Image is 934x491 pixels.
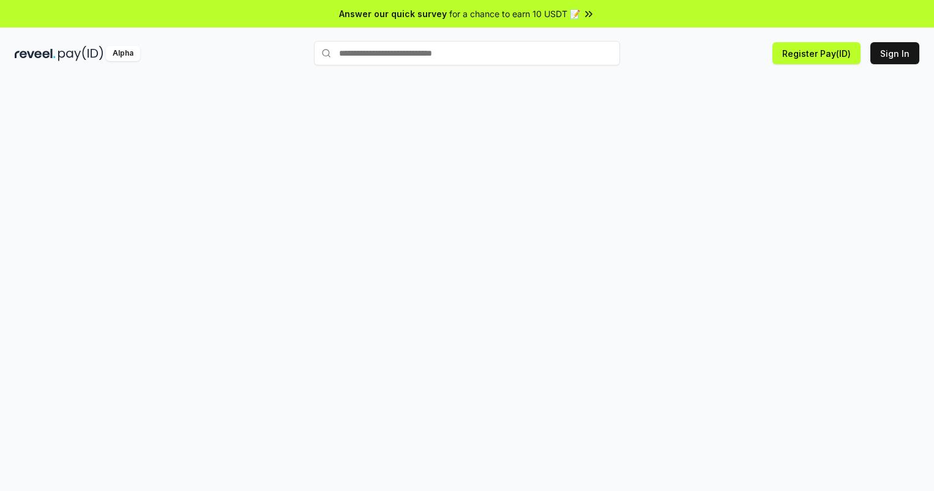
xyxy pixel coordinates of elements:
[449,7,580,20] span: for a chance to earn 10 USDT 📝
[870,42,919,64] button: Sign In
[15,46,56,61] img: reveel_dark
[339,7,447,20] span: Answer our quick survey
[58,46,103,61] img: pay_id
[772,42,861,64] button: Register Pay(ID)
[106,46,140,61] div: Alpha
